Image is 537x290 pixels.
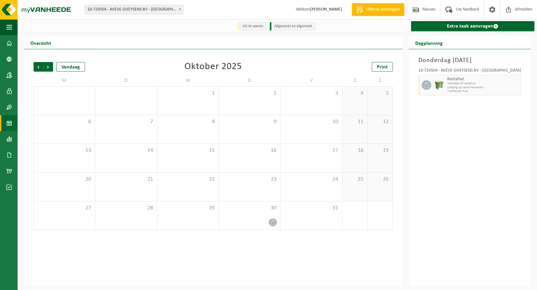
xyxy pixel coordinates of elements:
[284,176,339,183] span: 24
[95,75,157,86] td: D
[98,205,153,212] span: 28
[372,62,393,72] a: Print
[24,36,58,49] h2: Overzicht
[346,147,364,154] span: 18
[447,86,519,90] span: Lediging op vaste frequentie
[371,147,389,154] span: 19
[98,118,153,125] span: 7
[85,5,183,14] span: 10-724504 - AVEVE GHEYSENS BV - MOORSELE
[160,205,215,212] span: 29
[222,118,277,125] span: 9
[447,82,519,86] span: WB-0660-HP restafval
[160,90,215,97] span: 1
[284,90,339,97] span: 3
[371,90,389,97] span: 5
[37,147,92,154] span: 13
[43,62,53,72] span: Volgende
[34,75,95,86] td: M
[160,147,215,154] span: 15
[371,118,389,125] span: 12
[222,147,277,154] span: 16
[34,62,43,72] span: Vorige
[270,22,315,31] li: Afgewerkt en afgemeld
[377,65,388,70] span: Print
[284,147,339,154] span: 17
[219,75,281,86] td: D
[342,75,368,86] td: Z
[447,90,519,93] span: T250001917110
[368,75,393,86] td: Z
[222,176,277,183] span: 23
[281,75,342,86] td: V
[37,176,92,183] span: 20
[447,77,519,82] span: Restafval
[37,205,92,212] span: 27
[98,176,153,183] span: 21
[434,80,444,90] img: WB-0660-HPE-GN-50
[157,75,219,86] td: W
[310,7,342,12] strong: [PERSON_NAME]
[37,118,92,125] span: 6
[284,118,339,125] span: 10
[418,68,521,75] div: 10-724504 - AVEVE GHEYSENS BV - [GEOGRAPHIC_DATA]
[56,62,85,72] div: Vandaag
[98,147,153,154] span: 14
[160,176,215,183] span: 22
[365,6,401,13] span: Offerte aanvragen
[371,176,389,183] span: 26
[84,5,183,14] span: 10-724504 - AVEVE GHEYSENS BV - MOORSELE
[284,205,339,212] span: 31
[346,118,364,125] span: 11
[346,90,364,97] span: 4
[418,56,521,65] h3: Donderdag [DATE]
[160,118,215,125] span: 8
[184,62,242,72] div: Oktober 2025
[222,205,277,212] span: 30
[346,176,364,183] span: 25
[222,90,277,97] span: 2
[409,36,449,49] h2: Dagplanning
[352,3,404,16] a: Offerte aanvragen
[411,21,534,31] a: Extra taak aanvragen
[238,22,267,31] li: Uit te voeren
